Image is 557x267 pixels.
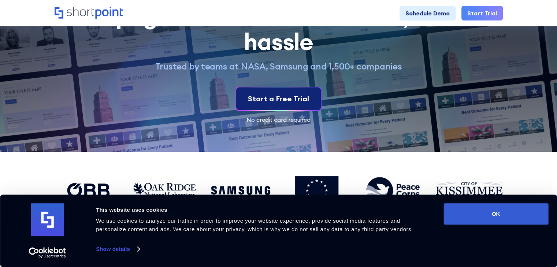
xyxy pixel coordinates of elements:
div: No credit card required [55,117,503,123]
p: Trusted by teams at NASA, Samsung and 1,500+ companies [107,61,450,72]
div: This website uses cookies [96,206,427,214]
a: Schedule Demo [400,6,456,20]
img: logo [31,203,64,236]
a: Start a Free Trial [236,87,321,110]
a: Usercentrics Cookiebot - opens in a new window [15,247,79,258]
a: Home [55,7,123,19]
div: Start a Free Trial [248,93,309,104]
a: Start Trial [461,6,503,20]
button: OK [443,203,548,225]
a: Show details [96,244,139,255]
span: We use cookies to analyze our traffic in order to improve your website experience, provide social... [96,218,413,232]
